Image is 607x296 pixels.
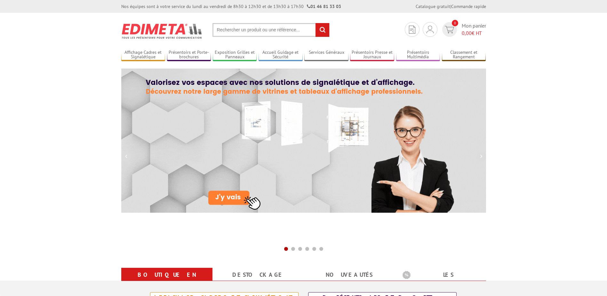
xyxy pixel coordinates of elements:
[129,269,205,292] a: Boutique en ligne
[213,50,257,60] a: Exposition Grilles et Panneaux
[441,22,486,37] a: devis rapide 0 Mon panier 0,00€ HT
[121,3,341,10] div: Nos équipes sont à votre service du lundi au vendredi de 8h30 à 12h30 et de 13h30 à 17h30
[396,50,440,60] a: Présentoirs Multimédia
[427,26,434,33] img: devis rapide
[167,50,211,60] a: Présentoirs et Porte-brochures
[304,50,348,60] a: Services Généraux
[307,4,341,9] strong: 01 46 81 33 03
[462,22,486,37] span: Mon panier
[416,3,486,10] div: |
[121,19,203,43] img: Présentoir, panneau, stand - Edimeta - PLV, affichage, mobilier bureau, entreprise
[121,50,165,60] a: Affichage Cadres et Signalétique
[409,26,415,34] img: devis rapide
[451,4,486,9] a: Commande rapide
[462,30,472,36] span: 0,00
[311,269,387,281] a: nouveautés
[462,29,486,37] span: € HT
[259,50,303,60] a: Accueil Guidage et Sécurité
[403,269,483,282] b: Les promotions
[220,269,296,281] a: Destockage
[350,50,394,60] a: Présentoirs Presse et Journaux
[315,23,329,37] input: rechercher
[452,20,458,26] span: 0
[403,269,478,292] a: Les promotions
[416,4,450,9] a: Catalogue gratuit
[442,50,486,60] a: Classement et Rangement
[445,26,454,33] img: devis rapide
[212,23,330,37] input: Rechercher un produit ou une référence...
